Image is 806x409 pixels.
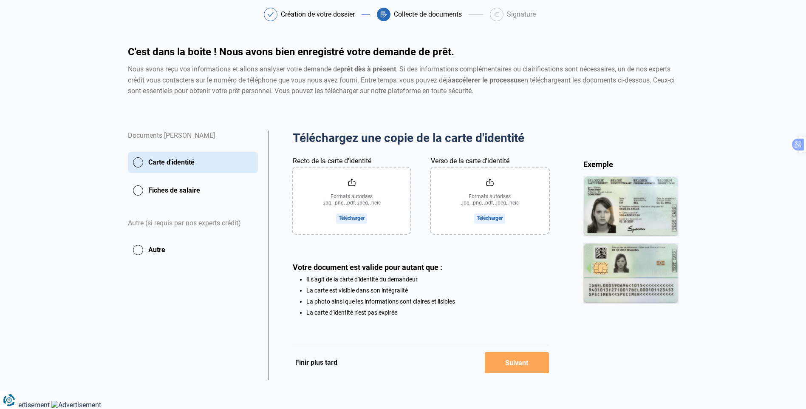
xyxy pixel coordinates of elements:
button: Finir plus tard [293,357,340,368]
button: Autre [128,239,258,261]
div: Autre (si requis par nos experts crédit) [128,208,258,239]
label: Recto de la carte d'identité [293,156,371,166]
div: Documents [PERSON_NAME] [128,131,258,152]
img: Advertisement [51,401,101,409]
li: La photo ainsi que les informations sont claires et lisibles [306,298,549,305]
strong: prêt dès à présent [340,65,396,73]
button: Carte d'identité [128,152,258,173]
div: Nous avons reçu vos informations et allons analyser votre demande de . Si des informations complé... [128,64,679,97]
button: Fiches de salaire [128,180,258,201]
h1: C'est dans la boite ! Nous avons bien enregistré votre demande de prêt. [128,47,679,57]
li: La carte est visible dans son intégralité [306,287,549,294]
div: Collecte de documents [394,11,462,18]
div: Exemple [583,159,679,169]
strong: accélerer le processus [452,76,521,84]
li: Il s'agit de la carte d'identité du demandeur [306,276,549,283]
img: idCard [583,176,679,303]
h2: Téléchargez une copie de la carte d'identité [293,131,549,146]
li: La carte d'identité n'est pas expirée [306,309,549,316]
div: Signature [507,11,536,18]
div: Création de votre dossier [281,11,355,18]
button: Suivant [485,352,549,373]
label: Verso de la carte d'identité [431,156,509,166]
div: Votre document est valide pour autant que : [293,263,549,272]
